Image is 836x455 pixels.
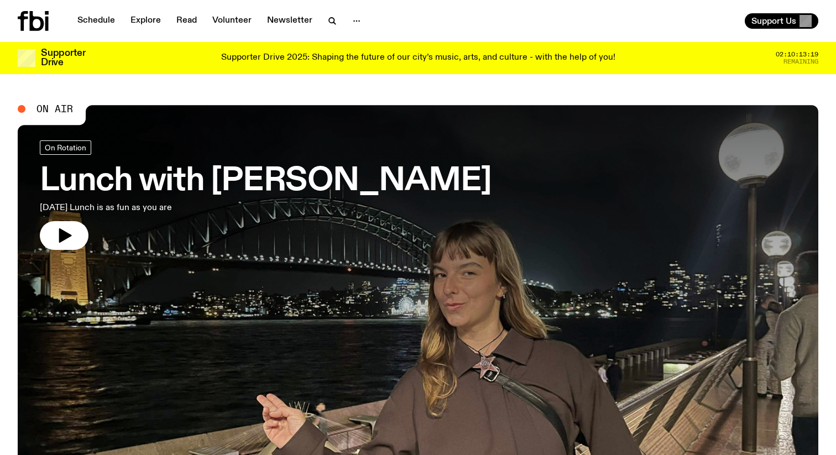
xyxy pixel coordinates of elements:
span: 02:10:13:19 [776,51,818,57]
span: Remaining [783,59,818,65]
span: On Air [36,104,73,114]
span: On Rotation [45,143,86,151]
a: Explore [124,13,168,29]
a: Newsletter [260,13,319,29]
a: Lunch with [PERSON_NAME][DATE] Lunch is as fun as you are [40,140,492,250]
a: Volunteer [206,13,258,29]
p: Supporter Drive 2025: Shaping the future of our city’s music, arts, and culture - with the help o... [221,53,615,63]
h3: Supporter Drive [41,49,85,67]
a: Schedule [71,13,122,29]
p: [DATE] Lunch is as fun as you are [40,201,323,215]
button: Support Us [745,13,818,29]
a: Read [170,13,203,29]
span: Support Us [751,16,796,26]
h3: Lunch with [PERSON_NAME] [40,166,492,197]
a: On Rotation [40,140,91,155]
